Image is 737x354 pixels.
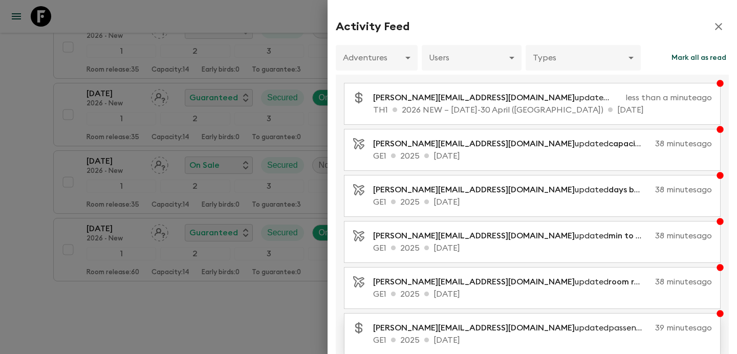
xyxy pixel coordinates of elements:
[373,92,621,104] p: updated promotional discounts
[422,43,522,72] div: Users
[609,232,678,240] span: min to guarantee
[373,276,651,288] p: updated
[625,92,712,104] p: less than a minute ago
[373,150,712,162] p: GE1 2025 [DATE]
[373,278,575,286] span: [PERSON_NAME][EMAIL_ADDRESS][DOMAIN_NAME]
[373,184,651,196] p: updated
[373,334,712,346] p: GE1 2025 [DATE]
[373,322,651,334] p: updated passenger costs
[655,184,712,196] p: 38 minutes ago
[669,45,729,71] button: Mark all as read
[526,43,641,72] div: Types
[373,140,575,148] span: [PERSON_NAME][EMAIL_ADDRESS][DOMAIN_NAME]
[609,278,681,286] span: room release days
[655,138,712,150] p: 38 minutes ago
[336,20,409,33] h2: Activity Feed
[609,140,644,148] span: capacity
[373,186,575,194] span: [PERSON_NAME][EMAIL_ADDRESS][DOMAIN_NAME]
[373,232,575,240] span: [PERSON_NAME][EMAIL_ADDRESS][DOMAIN_NAME]
[609,186,725,194] span: days before departure for EB
[655,276,712,288] p: 38 minutes ago
[373,138,651,150] p: updated
[655,230,712,242] p: 38 minutes ago
[373,242,712,254] p: GE1 2025 [DATE]
[373,324,575,332] span: [PERSON_NAME][EMAIL_ADDRESS][DOMAIN_NAME]
[655,322,712,334] p: 39 minutes ago
[336,43,418,72] div: Adventures
[373,104,712,116] p: TH1 2026 NEW – [DATE]-30 April ([GEOGRAPHIC_DATA]) [DATE]
[373,196,712,208] p: GE1 2025 [DATE]
[373,230,651,242] p: updated
[373,94,575,102] span: [PERSON_NAME][EMAIL_ADDRESS][DOMAIN_NAME]
[373,288,712,300] p: GE1 2025 [DATE]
